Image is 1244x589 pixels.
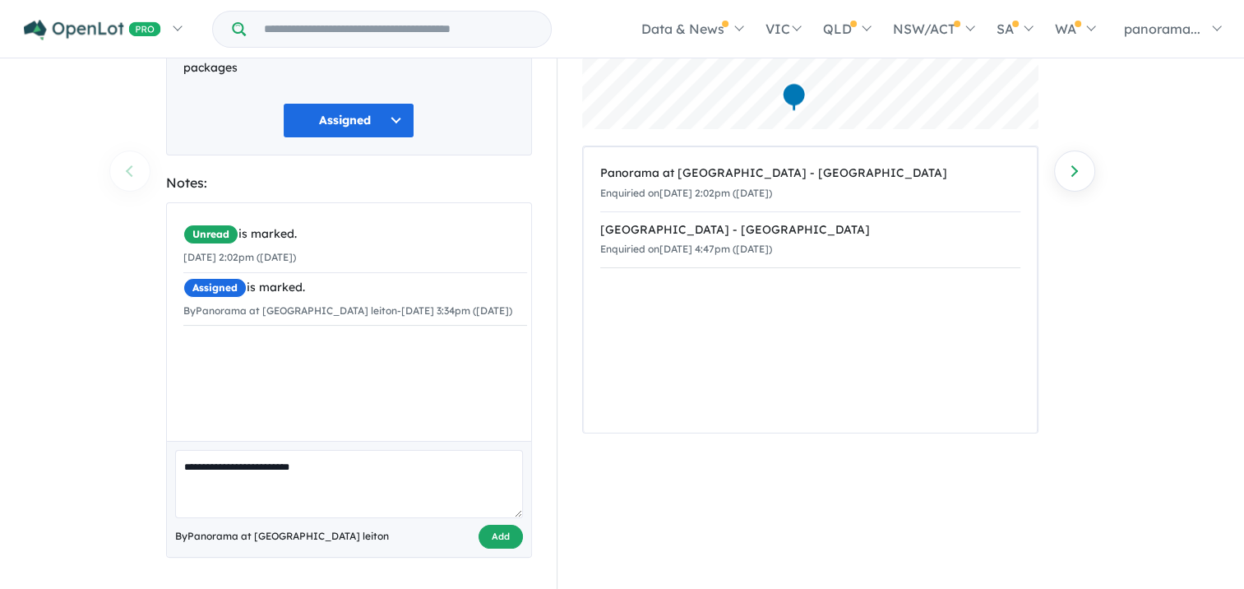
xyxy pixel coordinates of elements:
[600,211,1020,269] a: [GEOGRAPHIC_DATA] - [GEOGRAPHIC_DATA]Enquiried on[DATE] 4:47pm ([DATE])
[600,220,1020,240] div: [GEOGRAPHIC_DATA] - [GEOGRAPHIC_DATA]
[600,155,1020,212] a: Panorama at [GEOGRAPHIC_DATA] - [GEOGRAPHIC_DATA]Enquiried on[DATE] 2:02pm ([DATE])
[175,528,389,545] span: By Panorama at [GEOGRAPHIC_DATA] leiton
[183,304,512,317] small: By Panorama at [GEOGRAPHIC_DATA] leiton - [DATE] 3:34pm ([DATE])
[479,525,523,549] button: Add
[249,12,548,47] input: Try estate name, suburb, builder or developer
[183,225,238,244] span: Unread
[600,164,1020,183] div: Panorama at [GEOGRAPHIC_DATA] - [GEOGRAPHIC_DATA]
[781,82,806,113] div: Map marker
[183,278,247,298] span: Assigned
[183,251,296,263] small: [DATE] 2:02pm ([DATE])
[600,187,772,199] small: Enquiried on [DATE] 2:02pm ([DATE])
[600,243,772,255] small: Enquiried on [DATE] 4:47pm ([DATE])
[1124,21,1200,37] span: panorama...
[283,103,414,138] button: Assigned
[183,225,527,244] div: is marked.
[166,172,532,194] div: Notes:
[183,278,527,298] div: is marked.
[24,20,161,40] img: Openlot PRO Logo White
